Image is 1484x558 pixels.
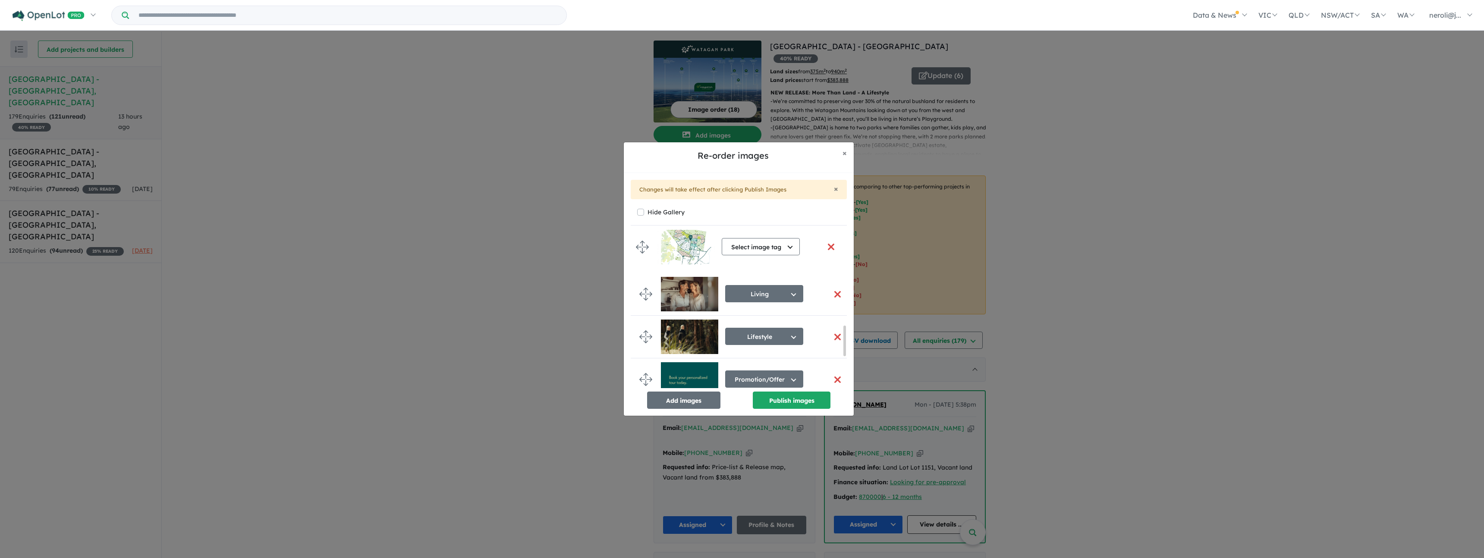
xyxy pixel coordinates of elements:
[639,373,652,386] img: drag.svg
[131,6,565,25] input: Try estate name, suburb, builder or developer
[631,149,836,162] h5: Re-order images
[13,10,85,21] img: Openlot PRO Logo White
[843,148,847,158] span: ×
[639,288,652,301] img: drag.svg
[725,370,803,388] button: Promotion/Offer
[661,320,718,354] img: Watagan%20Park%20Estate%20-%20Cooranbong___1745987915.png
[834,184,838,194] span: ×
[661,362,718,397] img: Watagan%20Park%20Estate%20-%20Cooranbong___1745995752.png
[661,277,718,311] img: Watagan%20Park%20Estate%20-%20Cooranbong___1745987794_1.png
[631,180,847,200] div: Changes will take effect after clicking Publish Images
[1429,11,1461,19] span: neroli@j...
[753,392,830,409] button: Publish images
[834,185,838,193] button: Close
[647,392,720,409] button: Add images
[639,330,652,343] img: drag.svg
[725,328,803,345] button: Lifestyle
[725,285,803,302] button: Living
[648,206,685,218] label: Hide Gallery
